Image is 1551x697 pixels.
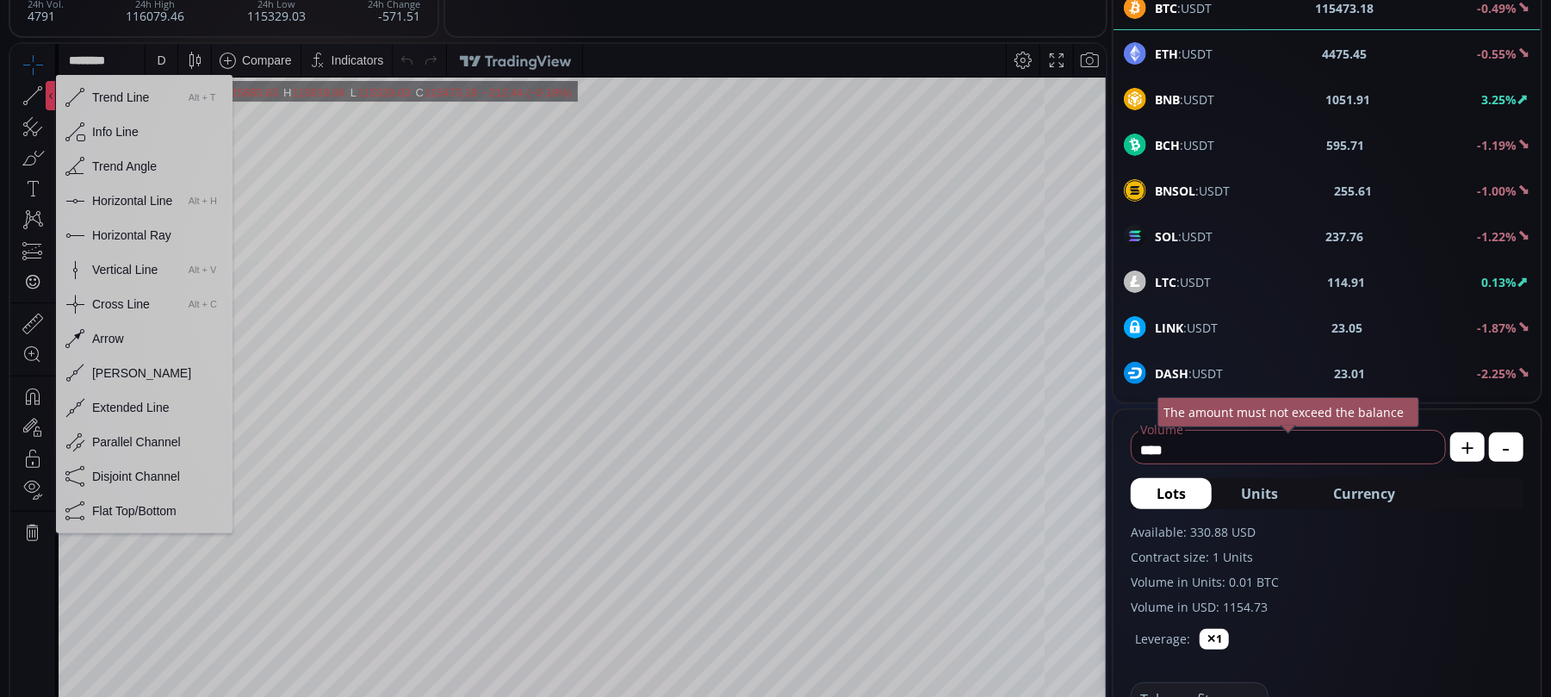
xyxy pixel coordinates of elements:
b: -1.19% [1477,137,1517,153]
div: Cross Line [82,253,140,267]
div: Horizontal Line [82,150,162,164]
b: 114.91 [1327,273,1365,291]
b: LINK [1155,320,1183,336]
b: LTC [1155,274,1176,290]
div: Indicators [321,9,374,23]
b: BCH [1155,137,1180,153]
div: Alt + H [178,152,202,162]
span: :USDT [1155,319,1218,337]
b: -1.87% [1477,320,1517,336]
div: H [273,42,282,55]
div: Alt + C [178,255,202,265]
div: Horizontal Ray [82,184,161,198]
div: Parallel Channel [82,391,171,405]
button: Currency [1307,478,1421,509]
b: -1.22% [1477,228,1517,245]
div:  [16,230,29,246]
div: 115329.03 [347,42,400,55]
button: - [1489,433,1523,462]
div: −212.44 (−0.18%) [472,42,561,55]
b: -2.25% [1477,365,1517,382]
span: Lots [1157,483,1186,504]
b: 23.05 [1332,319,1363,337]
span: :USDT [1155,136,1214,154]
div: L [340,42,347,55]
span: :USDT [1155,182,1230,200]
label: Volume in Units: 0.01 BTC [1131,573,1523,591]
button: + [1450,433,1485,462]
div: Info Line [82,81,128,95]
b: ETH [1155,46,1178,62]
b: 0.13% [1481,274,1517,290]
span: :USDT [1155,364,1223,383]
span: Currency [1333,483,1395,504]
div: C [406,42,414,55]
div: Trend Angle [82,115,146,129]
div: Vertical Line [82,219,147,233]
b: -1.00% [1477,183,1517,199]
label: Contract size: 1 Units [1131,548,1523,566]
button: ✕1 [1200,629,1229,650]
div: Arrow [82,288,114,302]
label: Available: 330.88 USD [1131,523,1523,541]
span: :USDT [1155,273,1211,291]
button: Units [1215,478,1304,509]
div: 115819.06 [282,42,334,55]
div: Disjoint Channel [82,426,170,439]
span: Units [1241,483,1278,504]
span: :USDT [1155,90,1214,109]
div: 115473.19 [414,42,467,55]
div: Alt + T [178,48,202,59]
b: BNSOL [1155,183,1195,199]
b: 237.76 [1326,227,1364,246]
span: :USDT [1155,227,1213,246]
div: Flat Top/Bottom [82,460,166,474]
b: 595.71 [1327,136,1365,154]
b: BNB [1155,91,1180,108]
button: Lots [1131,478,1212,509]
div: Alt + V [178,221,202,231]
div: Extended Line [82,357,159,370]
b: 1051.91 [1325,90,1370,109]
b: 4475.45 [1323,45,1368,63]
div: 115685.63 [215,42,268,55]
span: :USDT [1155,45,1213,63]
b: 23.01 [1335,364,1366,383]
b: SOL [1155,228,1178,245]
label: Volume in USD: 1154.73 [1131,598,1523,616]
b: DASH [1155,365,1188,382]
b: 255.61 [1335,182,1373,200]
div: [PERSON_NAME] [82,322,181,336]
div: D [146,9,155,23]
label: Leverage: [1135,630,1190,648]
b: 3.25% [1481,91,1517,108]
div: The amount must not exceed the balance [1157,397,1419,427]
b: -0.55% [1477,46,1517,62]
div: Trend Line [82,47,139,60]
div: Compare [232,9,282,23]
